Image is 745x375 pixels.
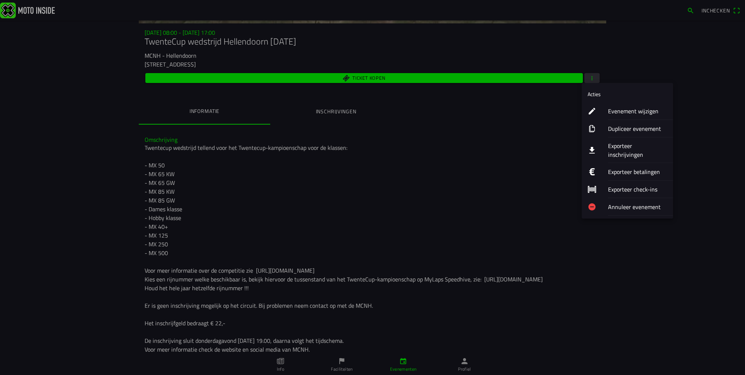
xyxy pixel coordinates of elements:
ion-label: Acties [588,90,601,98]
ion-icon: create [588,107,596,115]
ion-label: Exporteer betalingen [608,167,667,176]
ion-label: Exporteer inschrijvingen [608,141,667,159]
ion-label: Exporteer check-ins [608,185,667,194]
ion-label: Dupliceer evenement [608,124,667,133]
ion-icon: barcode [588,185,596,194]
ion-icon: remove circle [588,202,596,211]
ion-icon: logo euro [588,167,596,176]
ion-icon: download [588,146,596,155]
ion-label: Evenement wijzigen [608,107,667,115]
ion-label: Annuleer evenement [608,202,667,211]
ion-icon: copy [588,124,596,133]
